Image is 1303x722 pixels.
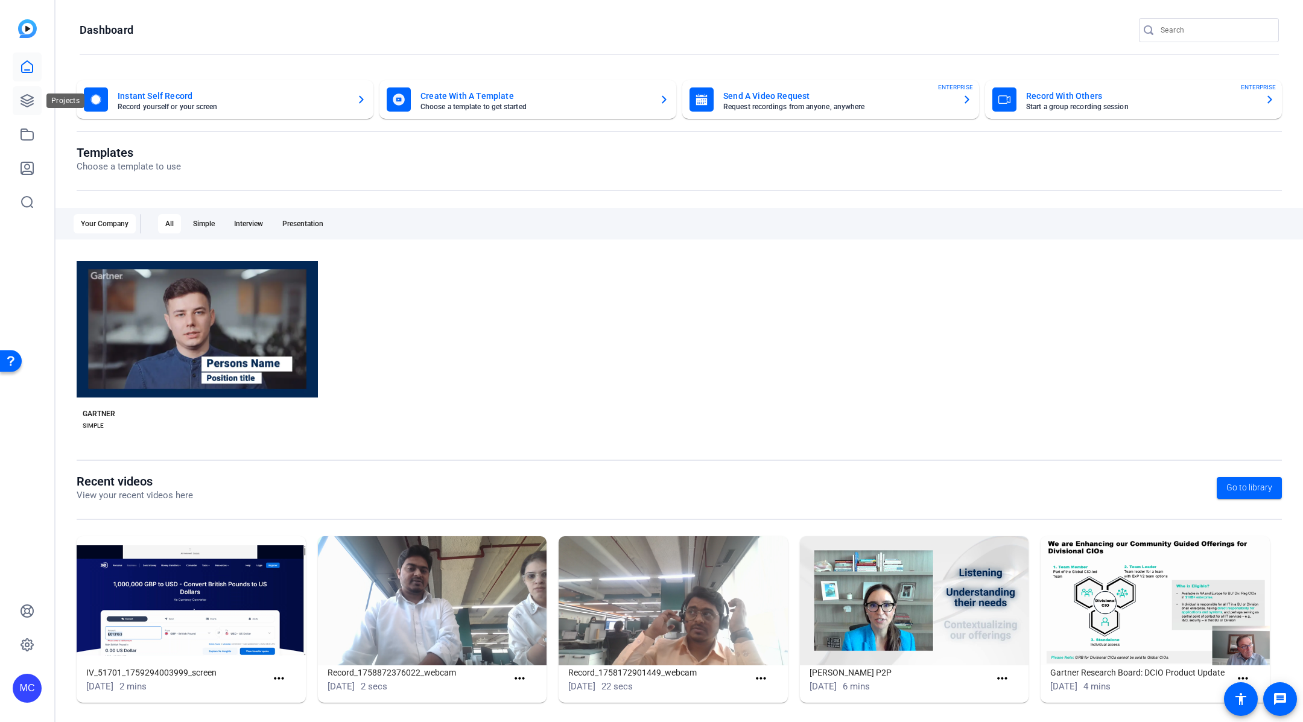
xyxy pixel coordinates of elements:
mat-card-subtitle: Start a group recording session [1026,103,1255,110]
span: 4 mins [1083,681,1111,692]
h1: Templates [77,145,181,160]
span: 2 secs [361,681,387,692]
div: Projects [46,93,84,108]
h1: IV_51701_1759294003999_screen [86,665,267,680]
div: Interview [227,214,270,233]
mat-icon: more_horiz [753,671,769,686]
mat-card-title: Send A Video Request [723,89,953,103]
span: [DATE] [86,681,113,692]
div: Your Company [74,214,136,233]
div: Simple [186,214,222,233]
img: Record_1758172901449_webcam [559,536,788,665]
div: MC [13,674,42,703]
button: Instant Self RecordRecord yourself or your screen [77,80,373,119]
span: 2 mins [119,681,147,692]
button: Create With A TemplateChoose a template to get started [379,80,676,119]
div: SIMPLE [83,421,104,431]
img: Gartner Research Board: DCIO Product Update [1041,536,1270,665]
span: [DATE] [568,681,595,692]
input: Search [1161,23,1269,37]
span: 6 mins [843,681,870,692]
mat-card-subtitle: Request recordings from anyone, anywhere [723,103,953,110]
h1: [PERSON_NAME] P2P [810,665,990,680]
div: All [158,214,181,233]
span: 22 secs [601,681,633,692]
span: ENTERPRISE [938,83,973,92]
mat-icon: more_horiz [995,671,1010,686]
div: GARTNER [83,409,115,419]
h1: Record_1758872376022_webcam [328,665,508,680]
a: Go to library [1217,477,1282,499]
h1: Recent videos [77,474,193,489]
button: Record With OthersStart a group recording sessionENTERPRISE [985,80,1282,119]
img: Christie Dziubek P2P [800,536,1029,665]
h1: Dashboard [80,23,133,37]
mat-card-subtitle: Record yourself or your screen [118,103,347,110]
mat-icon: more_horiz [1235,671,1251,686]
mat-card-title: Instant Self Record [118,89,347,103]
h1: Gartner Research Board: DCIO Product Update [1050,665,1231,680]
mat-icon: accessibility [1234,692,1248,706]
span: [DATE] [810,681,837,692]
img: Record_1758872376022_webcam [318,536,547,665]
mat-card-subtitle: Choose a template to get started [420,103,650,110]
div: Presentation [275,214,331,233]
span: [DATE] [328,681,355,692]
p: View your recent videos here [77,489,193,502]
mat-icon: more_horiz [512,671,527,686]
img: IV_51701_1759294003999_screen [77,536,306,665]
p: Choose a template to use [77,160,181,174]
img: blue-gradient.svg [18,19,37,38]
span: [DATE] [1050,681,1077,692]
mat-card-title: Create With A Template [420,89,650,103]
button: Send A Video RequestRequest recordings from anyone, anywhereENTERPRISE [682,80,979,119]
span: ENTERPRISE [1241,83,1276,92]
span: Go to library [1226,481,1272,494]
mat-icon: more_horiz [271,671,287,686]
h1: Record_1758172901449_webcam [568,665,749,680]
mat-icon: message [1273,692,1287,706]
mat-card-title: Record With Others [1026,89,1255,103]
